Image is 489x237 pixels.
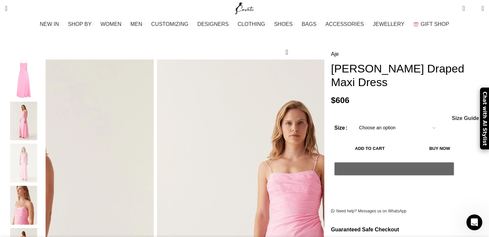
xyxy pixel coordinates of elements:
img: Aje Pink dress [3,59,44,98]
span: CUSTOMIZING [151,21,189,27]
button: Pay with GPay [334,162,454,176]
a: Site logo [234,5,256,11]
a: WOMEN [100,18,124,31]
a: SHOP BY [68,18,94,31]
a: Aje [331,50,339,59]
div: 2 / 5 [3,102,44,144]
a: NEW IN [40,18,62,31]
a: GIFT SHOP [413,18,449,31]
span: WOMEN [100,21,121,27]
span: MEN [130,21,142,27]
div: 4 / 5 [3,186,44,228]
a: BAGS [302,18,319,31]
div: Main navigation [2,18,487,31]
h1: [PERSON_NAME] Draped Maxi Dress [331,62,484,89]
img: Clarice Draped Maxi Dress [3,186,44,225]
a: Search [2,2,11,15]
bdi: 606 [331,96,349,105]
div: 1 / 5 [3,59,44,102]
span: SHOES [274,21,293,27]
span: JEWELLERY [373,21,405,27]
span: NEW IN [40,21,59,27]
strong: Guaranteed Safe Checkout [331,227,399,232]
button: Add to cart [334,142,405,156]
img: aje dress [3,102,44,141]
a: DESIGNERS [197,18,231,31]
img: aje dresses [3,144,44,182]
div: 3 / 5 [3,144,44,186]
span: SHOP BY [68,21,91,27]
a: MEN [130,18,144,31]
a: CLOTHING [238,18,267,31]
label: Size [334,124,347,132]
img: GiftBag [413,22,418,26]
span: ACCESSORIES [325,21,364,27]
a: 0 [459,2,468,15]
a: Size Guide [451,116,479,121]
button: Buy now [408,142,471,156]
iframe: Intercom live chat [466,214,482,230]
span: $ [331,96,336,105]
div: My Wishlist [470,2,477,15]
iframe: Secure express checkout frame [333,179,455,195]
span: 0 [463,3,468,8]
a: SHOES [274,18,295,31]
span: BAGS [302,21,316,27]
a: CUSTOMIZING [151,18,191,31]
a: ACCESSORIES [325,18,366,31]
a: JEWELLERY [373,18,407,31]
span: 0 [471,7,476,12]
span: DESIGNERS [197,21,229,27]
a: Need help? Messages us on WhatsApp [331,209,407,214]
span: CLOTHING [238,21,265,27]
span: GIFT SHOP [421,21,449,27]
